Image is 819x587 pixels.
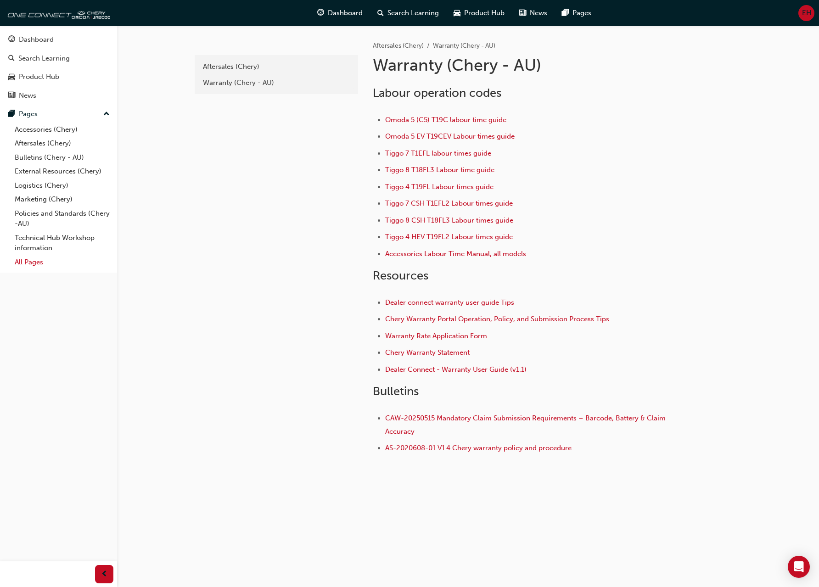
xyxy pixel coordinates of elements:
a: Tiggo 8 T18FL3 Labour time guide [385,166,494,174]
span: pages-icon [8,110,15,118]
a: Dealer connect warranty user guide Tips [385,298,514,307]
span: news-icon [519,7,526,19]
div: Warranty (Chery - AU) [203,78,350,88]
div: Search Learning [18,53,70,64]
a: news-iconNews [512,4,555,22]
a: guage-iconDashboard [310,4,370,22]
a: Tiggo 8 CSH T18FL3 Labour times guide [385,216,513,224]
div: Pages [19,109,38,119]
a: Tiggo 7 CSH T1EFL2 Labour times guide [385,199,513,207]
a: Dashboard [4,31,113,48]
a: Bulletins (Chery - AU) [11,151,113,165]
span: Search Learning [387,8,439,18]
button: Pages [4,106,113,123]
div: Open Intercom Messenger [788,556,810,578]
div: News [19,90,36,101]
a: Tiggo 4 T19FL Labour times guide [385,183,494,191]
a: Search Learning [4,50,113,67]
span: prev-icon [101,569,108,580]
button: EH [798,5,814,21]
li: Warranty (Chery - AU) [433,41,495,51]
a: Logistics (Chery) [11,179,113,193]
a: Aftersales (Chery) [373,42,424,50]
span: News [530,8,547,18]
img: oneconnect [5,4,110,22]
a: Dealer Connect - Warranty User Guide (v1.1) [385,365,527,374]
div: Dashboard [19,34,54,45]
span: Bulletins [373,384,419,398]
a: search-iconSearch Learning [370,4,446,22]
a: Aftersales (Chery) [198,59,354,75]
a: Accessories (Chery) [11,123,113,137]
span: search-icon [377,7,384,19]
a: Warranty (Chery - AU) [198,75,354,91]
a: News [4,87,113,104]
a: pages-iconPages [555,4,599,22]
span: guage-icon [317,7,324,19]
a: Accessories Labour Time Manual, all models [385,250,526,258]
span: guage-icon [8,36,15,44]
a: Omoda 5 (C5) T19C labour time guide [385,116,506,124]
a: Tiggo 7 T1EFL labour times guide [385,149,491,157]
h1: Warranty (Chery - AU) [373,55,674,75]
a: AS-2020608-01 V1.4 Chery warranty policy and procedure [385,444,572,452]
a: car-iconProduct Hub [446,4,512,22]
a: Chery Warranty Portal Operation, Policy, and Submission Process Tips [385,315,609,323]
a: Marketing (Chery) [11,192,113,207]
span: up-icon [103,108,110,120]
a: External Resources (Chery) [11,164,113,179]
div: Aftersales (Chery) [203,61,350,72]
a: Warranty Rate Application Form [385,332,487,340]
a: Tiggo 4 HEV T19FL2 Labour times guide [385,233,513,241]
span: car-icon [8,73,15,81]
button: DashboardSearch LearningProduct HubNews [4,29,113,106]
span: Resources [373,268,428,283]
span: car-icon [454,7,460,19]
a: Aftersales (Chery) [11,136,113,151]
a: CAW-20250515 Mandatory Claim Submission Requirements – Barcode, Battery & Claim Accuracy [385,414,668,436]
span: Labour operation codes [373,86,501,100]
span: news-icon [8,92,15,100]
a: All Pages [11,255,113,269]
a: Omoda 5 EV T19CEV Labour times guide [385,132,515,140]
div: Product Hub [19,72,59,82]
a: Product Hub [4,68,113,85]
span: Pages [572,8,591,18]
span: EH [802,8,811,18]
a: Technical Hub Workshop information [11,231,113,255]
a: Chery Warranty Statement [385,348,470,357]
span: pages-icon [562,7,569,19]
span: Dashboard [328,8,363,18]
span: search-icon [8,55,15,63]
a: Policies and Standards (Chery -AU) [11,207,113,231]
span: Product Hub [464,8,505,18]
